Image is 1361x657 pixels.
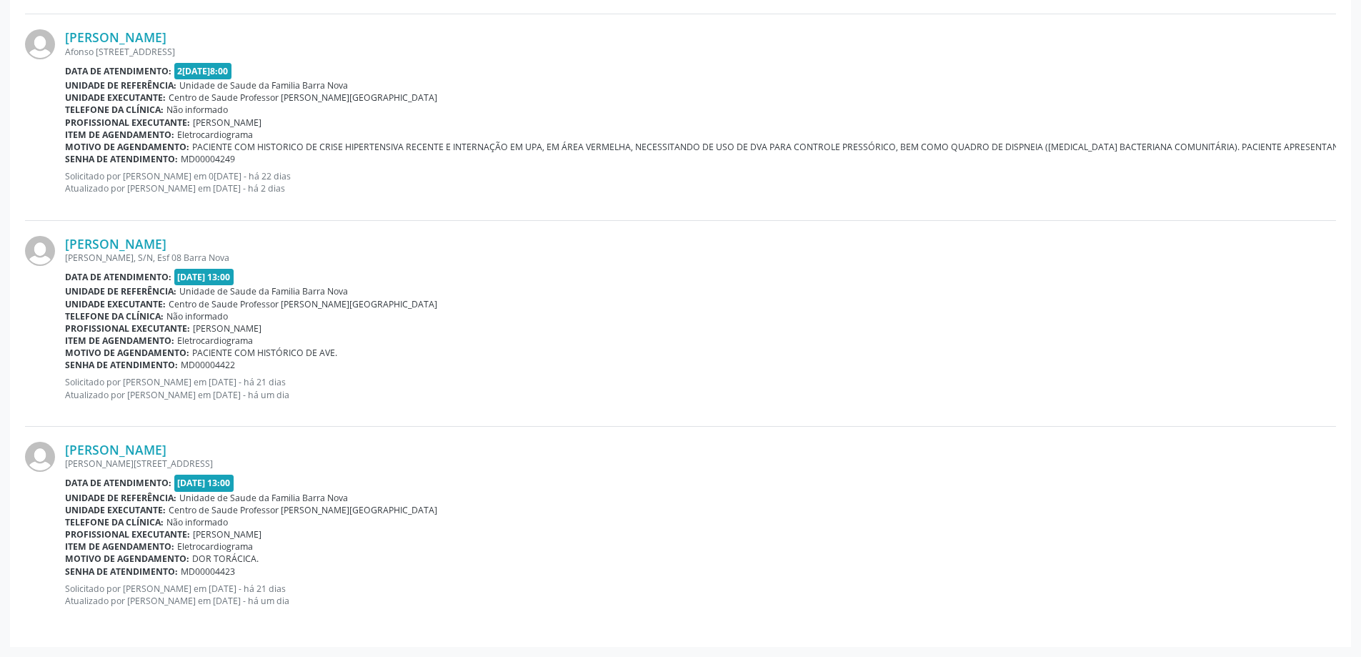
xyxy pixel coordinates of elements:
[65,29,166,45] a: [PERSON_NAME]
[65,285,176,297] b: Unidade de referência:
[65,504,166,516] b: Unidade executante:
[65,79,176,92] b: Unidade de referência:
[65,170,1336,194] p: Solicitado por [PERSON_NAME] em 0[DATE] - há 22 dias Atualizado por [PERSON_NAME] em [DATE] - há ...
[174,475,234,491] span: [DATE] 13:00
[181,153,235,165] span: MD00004249
[65,129,174,141] b: Item de agendamento:
[169,92,437,104] span: Centro de Saude Professor [PERSON_NAME][GEOGRAPHIC_DATA]
[166,104,228,116] span: Não informado
[174,63,232,79] span: 2[DATE]8:00
[174,269,234,285] span: [DATE] 13:00
[65,583,1336,607] p: Solicitado por [PERSON_NAME] em [DATE] - há 21 dias Atualizado por [PERSON_NAME] em [DATE] - há u...
[192,553,259,565] span: DOR TORÁCICA.
[65,322,190,335] b: Profissional executante:
[65,65,171,77] b: Data de atendimento:
[65,298,166,310] b: Unidade executante:
[65,252,1336,264] div: [PERSON_NAME], S/N, Esf 08 Barra Nova
[25,236,55,266] img: img
[65,477,171,489] b: Data de atendimento:
[179,492,348,504] span: Unidade de Saude da Familia Barra Nova
[179,79,348,92] span: Unidade de Saude da Familia Barra Nova
[65,516,164,528] b: Telefone da clínica:
[166,516,228,528] span: Não informado
[65,236,166,252] a: [PERSON_NAME]
[65,153,178,165] b: Senha de atendimento:
[65,359,178,371] b: Senha de atendimento:
[65,540,174,553] b: Item de agendamento:
[179,285,348,297] span: Unidade de Saude da Familia Barra Nova
[65,271,171,283] b: Data de atendimento:
[65,565,178,578] b: Senha de atendimento:
[192,347,337,359] span: PACIENTE COM HISTÓRICO DE AVE.
[177,129,253,141] span: Eletrocardiograma
[65,458,1336,470] div: [PERSON_NAME][STREET_ADDRESS]
[166,310,228,322] span: Não informado
[65,553,189,565] b: Motivo de agendamento:
[65,46,1336,58] div: Afonso [STREET_ADDRESS]
[193,528,261,540] span: [PERSON_NAME]
[25,29,55,59] img: img
[65,347,189,359] b: Motivo de agendamento:
[65,117,190,129] b: Profissional executante:
[181,565,235,578] span: MD00004423
[193,117,261,129] span: [PERSON_NAME]
[65,141,189,153] b: Motivo de agendamento:
[169,298,437,310] span: Centro de Saude Professor [PERSON_NAME][GEOGRAPHIC_DATA]
[177,335,253,347] span: Eletrocardiograma
[193,322,261,335] span: [PERSON_NAME]
[65,92,166,104] b: Unidade executante:
[177,540,253,553] span: Eletrocardiograma
[65,310,164,322] b: Telefone da clínica:
[65,335,174,347] b: Item de agendamento:
[65,104,164,116] b: Telefone da clínica:
[65,376,1336,400] p: Solicitado por [PERSON_NAME] em [DATE] - há 21 dias Atualizado por [PERSON_NAME] em [DATE] - há u...
[25,442,55,472] img: img
[65,442,166,458] a: [PERSON_NAME]
[65,492,176,504] b: Unidade de referência:
[169,504,437,516] span: Centro de Saude Professor [PERSON_NAME][GEOGRAPHIC_DATA]
[65,528,190,540] b: Profissional executante:
[181,359,235,371] span: MD00004422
